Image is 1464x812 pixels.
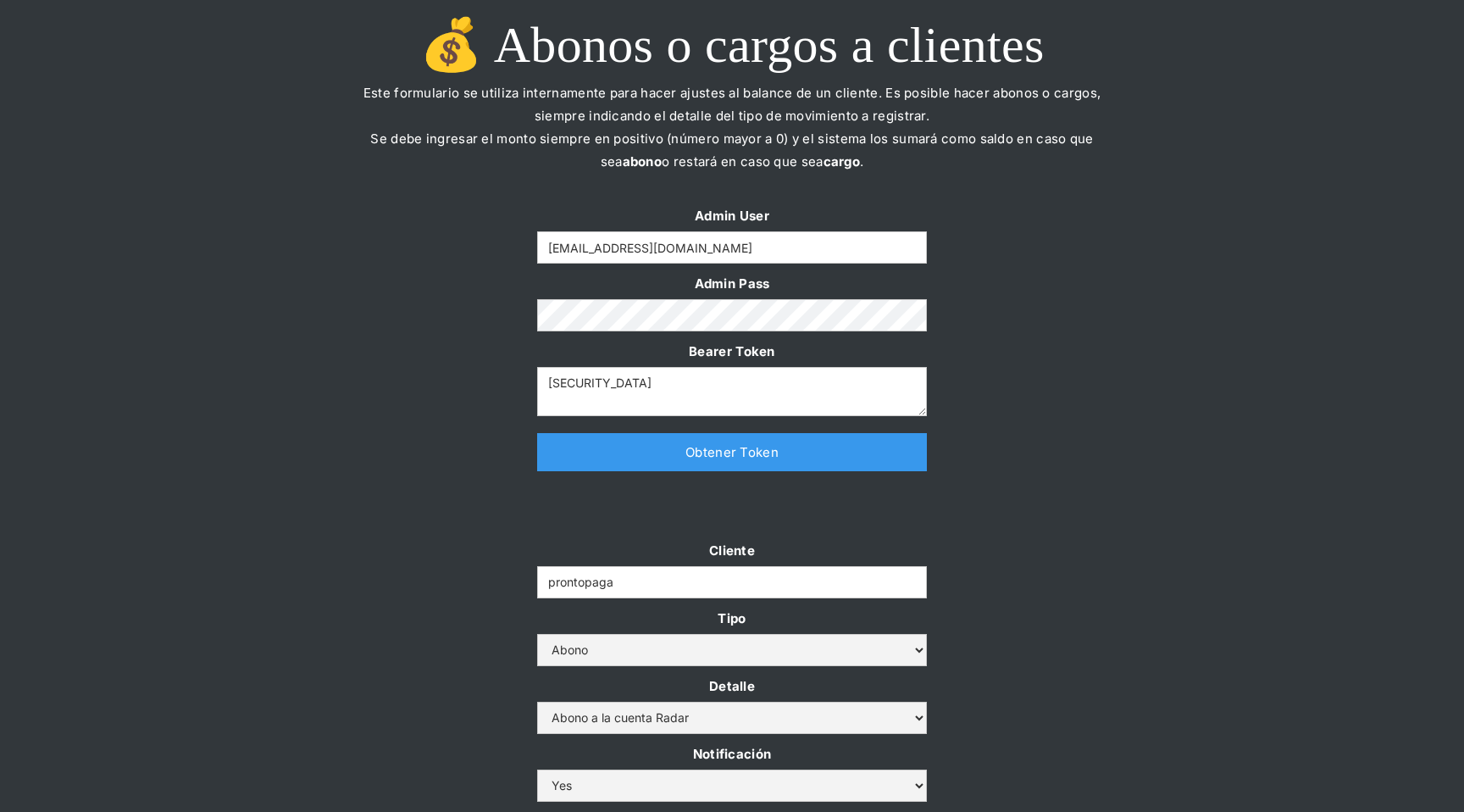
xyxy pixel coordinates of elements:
[537,539,927,562] label: Cliente
[823,153,861,170] strong: cargo
[537,340,927,363] label: Bearer Token
[623,153,663,170] strong: abono
[537,204,927,416] form: Form
[537,433,927,471] a: Obtener Token
[537,231,927,264] input: Example Text
[351,17,1113,73] h1: 💰 Abonos o cargos a clientes
[351,81,1113,196] p: Este formulario se utiliza internamente para hacer ajustes al balance de un cliente. Es posible h...
[537,204,927,227] label: Admin User
[537,566,927,598] input: Example Text
[537,675,927,698] label: Detalle
[537,607,927,630] label: Tipo
[537,272,927,295] label: Admin Pass
[537,742,927,765] label: Notificación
